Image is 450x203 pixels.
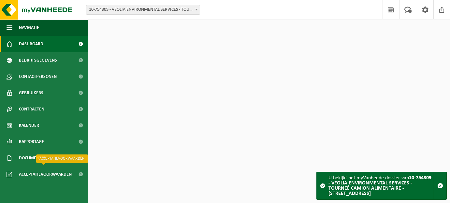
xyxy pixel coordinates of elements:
span: Contactpersonen [19,68,57,85]
span: Gebruikers [19,85,43,101]
span: Rapportage [19,134,44,150]
span: Navigatie [19,20,39,36]
span: Documenten [19,150,47,166]
span: Acceptatievoorwaarden [19,166,72,182]
span: Dashboard [19,36,43,52]
span: 10-754309 - VEOLIA ENVIRONMENTAL SERVICES - TOURNEÉ CAMION ALIMENTAIRE - 5140 SOMBREFFE, RUE DE L... [86,5,200,15]
div: U bekijkt het myVanheede dossier van [328,172,434,199]
strong: 10-754309 - VEOLIA ENVIRONMENTAL SERVICES - TOURNEÉ CAMION ALIMENTAIRE - [STREET_ADDRESS] [328,175,431,196]
span: Bedrijfsgegevens [19,52,57,68]
span: Kalender [19,117,39,134]
span: Contracten [19,101,44,117]
span: 10-754309 - VEOLIA ENVIRONMENTAL SERVICES - TOURNEÉ CAMION ALIMENTAIRE - 5140 SOMBREFFE, RUE DE L... [86,5,200,14]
